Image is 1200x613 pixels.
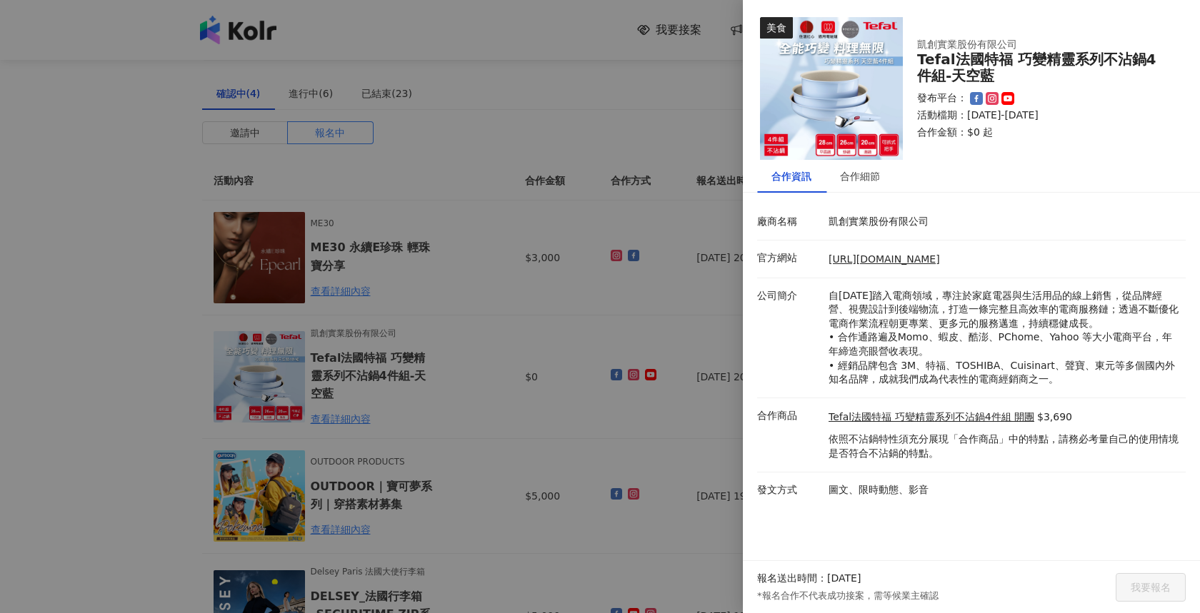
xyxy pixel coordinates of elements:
[1116,573,1186,602] button: 我要報名
[829,289,1179,387] p: 自[DATE]踏入電商領域，專注於家庭電器與生活用品的線上銷售，從品牌經營、視覺設計到後端物流，打造一條完整且高效率的電商服務鏈；透過不斷優化電商作業流程朝更專業、更多元的服務邁進，持續穩健成長...
[757,483,821,497] p: 發文方式
[760,17,903,160] img: Tefal法國特福 巧變精靈系列不沾鍋4件組 開團
[917,91,967,106] p: 發布平台：
[829,253,940,265] a: [URL][DOMAIN_NAME]
[829,432,1179,460] p: 依照不沾鍋特性須充分展現「合作商品」中的特點，請務必考量自己的使用情境是否符合不沾鍋的特點。
[1037,410,1072,425] p: $3,690
[917,38,1146,52] div: 凱創實業股份有限公司
[760,17,793,39] div: 美食
[829,215,1179,229] p: 凱創實業股份有限公司
[917,126,1169,140] p: 合作金額： $0 起
[757,289,821,303] p: 公司簡介
[917,108,1169,123] p: 活動檔期：[DATE]-[DATE]
[757,572,861,586] p: 報名送出時間：[DATE]
[771,168,811,184] div: 合作資訊
[757,589,939,602] p: *報名合作不代表成功接案，需等候業主確認
[829,483,1179,497] p: 圖文、限時動態、影音
[840,168,880,184] div: 合作細節
[917,51,1169,84] div: Tefal法國特福 巧變精靈系列不沾鍋4件組-天空藍
[757,215,821,229] p: 廠商名稱
[829,410,1034,425] a: Tefal法國特福 巧變精靈系列不沾鍋4件組 開團
[757,409,821,423] p: 合作商品
[757,251,821,265] p: 官方網站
